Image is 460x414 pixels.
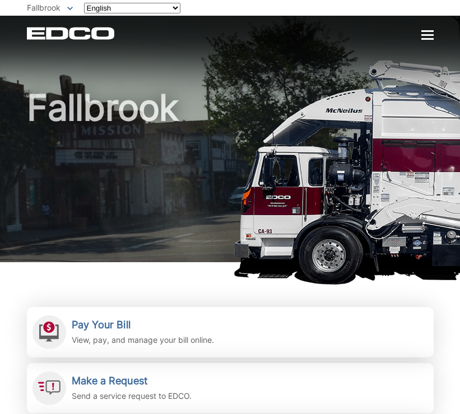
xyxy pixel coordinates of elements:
[84,3,180,13] select: Select a language
[27,90,434,267] h1: Fallbrook
[72,334,214,346] p: View, pay, and manage your bill online.
[72,375,192,387] h2: Make a Request
[27,363,434,413] a: Make a Request Send a service request to EDCO.
[27,307,434,357] a: Pay Your Bill View, pay, and manage your bill online.
[72,390,192,402] p: Send a service request to EDCO.
[27,3,61,12] span: Fallbrook
[72,319,214,331] h2: Pay Your Bill
[27,27,116,40] a: EDCD logo. Return to the homepage.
